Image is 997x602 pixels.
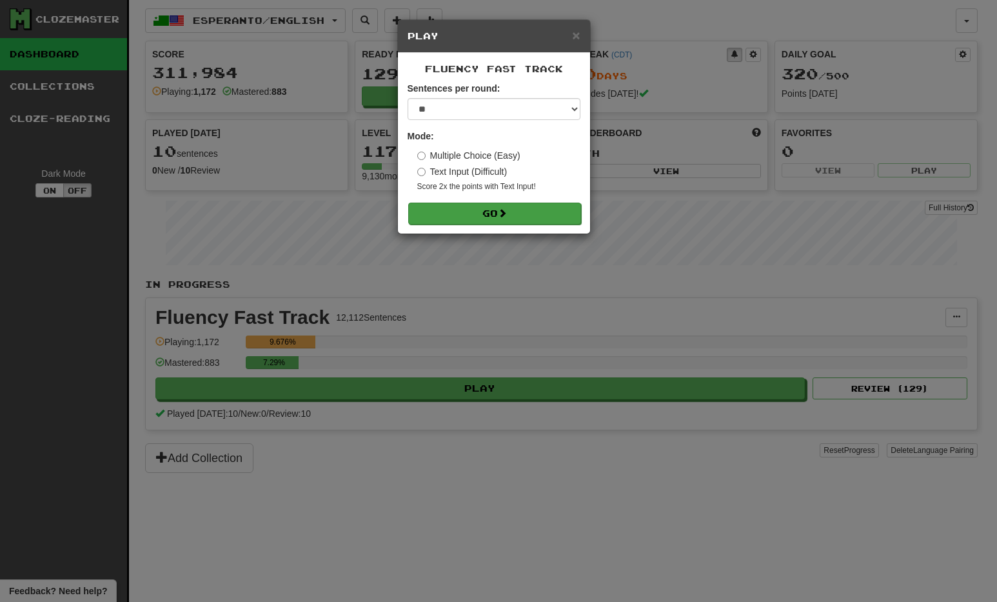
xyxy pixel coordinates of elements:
label: Multiple Choice (Easy) [417,149,520,162]
label: Sentences per round: [408,82,500,95]
strong: Mode: [408,131,434,141]
input: Text Input (Difficult) [417,168,426,176]
span: Fluency Fast Track [425,63,563,74]
input: Multiple Choice (Easy) [417,152,426,160]
h5: Play [408,30,580,43]
span: × [572,28,580,43]
button: Go [408,203,581,225]
label: Text Input (Difficult) [417,165,508,178]
small: Score 2x the points with Text Input ! [417,181,580,192]
button: Close [572,28,580,42]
